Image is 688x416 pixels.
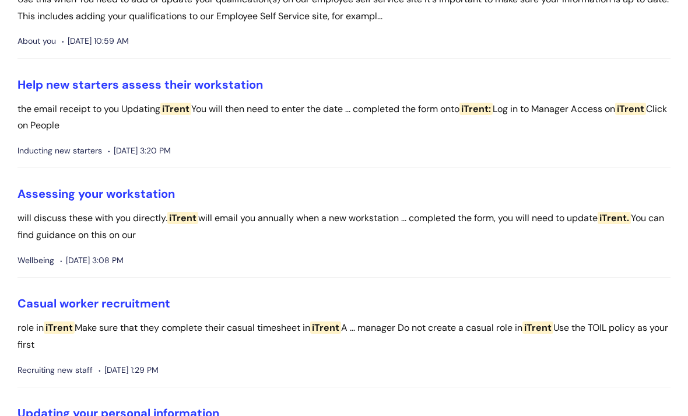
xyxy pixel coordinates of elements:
a: Casual worker recruitment [17,296,170,311]
a: Help new starters assess their workstation [17,77,263,92]
span: iTrent. [598,212,631,224]
span: iTrent [522,321,553,334]
span: Inducting new starters [17,144,102,158]
span: iTrent [160,103,191,115]
span: Recruiting new staff [17,363,93,377]
span: About you [17,34,56,48]
span: iTrent [615,103,646,115]
span: iTrent [44,321,75,334]
p: will discuss these with you directly. will email you annually when a new workstation ... complete... [17,210,671,244]
p: role in Make sure that they complete their casual timesheet in A ... manager Do not create a casu... [17,320,671,354]
p: the email receipt to you Updating You will then need to enter the date ... completed the form ont... [17,101,671,135]
span: Wellbeing [17,253,54,268]
a: Assessing your workstation [17,186,175,201]
span: iTrent [310,321,341,334]
span: [DATE] 3:20 PM [108,144,171,158]
span: [DATE] 1:29 PM [99,363,159,377]
span: [DATE] 10:59 AM [62,34,129,48]
span: iTrent [167,212,198,224]
span: iTrent: [459,103,493,115]
span: [DATE] 3:08 PM [60,253,124,268]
